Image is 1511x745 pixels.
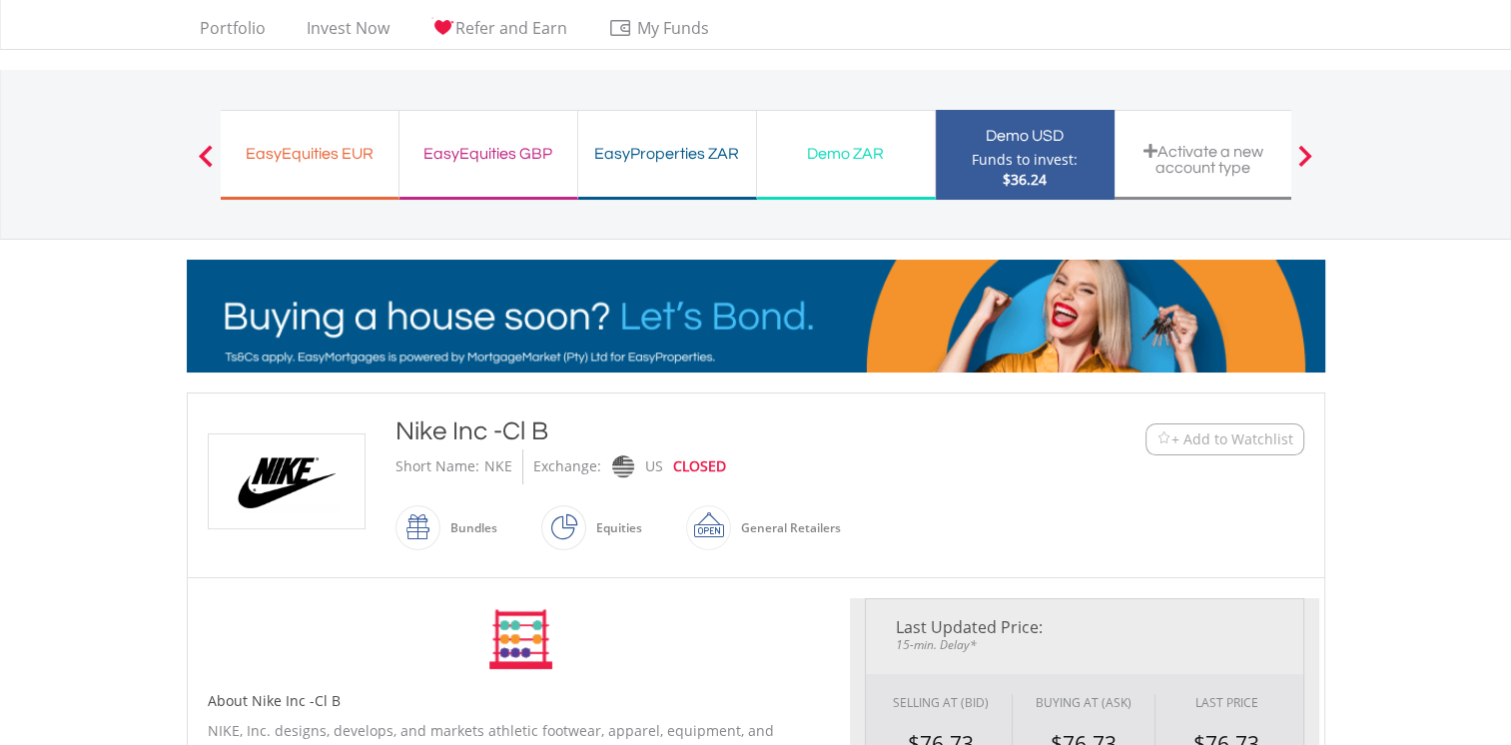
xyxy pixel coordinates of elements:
span: My Funds [608,15,739,41]
div: Short Name: [395,449,479,484]
div: Demo ZAR [769,140,923,168]
button: Next [1285,155,1325,175]
div: NKE [484,449,512,484]
div: Bundles [440,504,497,552]
a: Portfolio [192,18,274,49]
a: Invest Now [299,18,397,49]
img: Watchlist [1156,431,1171,446]
img: EasyMortage Promotion Banner [187,260,1325,372]
div: Demo USD [948,122,1103,150]
div: Nike Inc -Cl B [395,413,1023,449]
img: nasdaq.png [611,455,633,478]
span: + Add to Watchlist [1171,429,1293,449]
div: EasyEquities GBP [411,140,565,168]
div: Exchange: [533,449,601,484]
button: Previous [186,155,226,175]
span: Refer and Earn [455,17,567,39]
div: EasyEquities EUR [233,140,386,168]
div: US [645,449,663,484]
button: Watchlist + Add to Watchlist [1145,423,1304,455]
img: EQU.US.NKE.png [212,434,362,528]
div: General Retailers [731,504,841,552]
h5: About Nike Inc -Cl B [208,691,835,711]
div: Activate a new account type [1127,143,1280,176]
span: $36.24 [1003,170,1047,189]
a: Refer and Earn [422,18,575,49]
div: CLOSED [673,449,726,484]
div: EasyProperties ZAR [590,140,744,168]
div: Funds to invest: [972,150,1078,170]
div: Equities [586,504,642,552]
